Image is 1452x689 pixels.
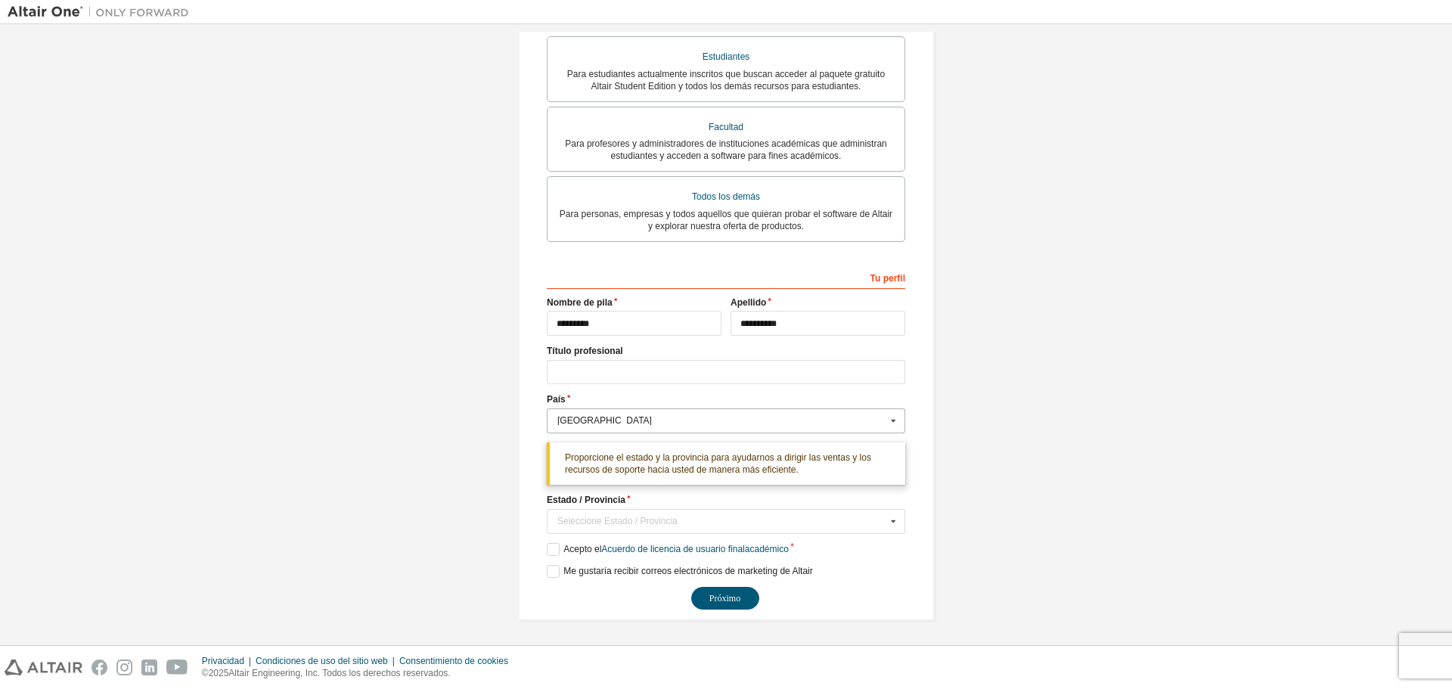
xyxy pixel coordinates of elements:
[116,660,132,675] img: instagram.svg
[870,273,905,284] font: Tu perfil
[703,51,750,62] font: Estudiantes
[202,668,209,678] font: ©
[92,660,107,675] img: facebook.svg
[731,297,766,308] font: Apellido
[547,495,625,505] font: Estado / Provincia
[692,191,760,202] font: Todos los demás
[547,394,566,405] font: País
[691,587,759,610] button: Próximo
[709,122,743,132] font: Facultad
[557,516,678,526] font: Seleccione Estado / Provincia
[563,566,812,576] font: Me gustaría recibir correos electrónicos de marketing de Altair
[563,544,601,554] font: Acepto el
[565,452,871,475] font: Proporcione el estado y la provincia para ayudarnos a dirigir las ventas y los recursos de soport...
[547,587,905,610] div: Lea y acepte el EULA para continuar
[547,346,623,356] font: Título profesional
[5,660,82,675] img: altair_logo.svg
[547,297,613,308] font: Nombre de pila
[601,544,744,554] font: Acuerdo de licencia de usuario final
[567,69,885,92] font: Para estudiantes actualmente inscritos que buscan acceder al paquete gratuito Altair Student Edit...
[745,544,789,554] font: académico
[399,656,508,666] font: Consentimiento de cookies
[209,668,229,678] font: 2025
[557,415,652,426] font: [GEOGRAPHIC_DATA]
[565,138,887,161] font: Para profesores y administradores de instituciones académicas que administran estudiantes y acced...
[228,668,450,678] font: Altair Engineering, Inc. Todos los derechos reservados.
[202,656,244,666] font: Privacidad
[141,660,157,675] img: linkedin.svg
[256,656,388,666] font: Condiciones de uso del sitio web
[709,593,740,604] font: Próximo
[560,209,892,231] font: Para personas, empresas y todos aquellos que quieran probar el software de Altair y explorar nues...
[166,660,188,675] img: youtube.svg
[8,5,197,20] img: Altair Uno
